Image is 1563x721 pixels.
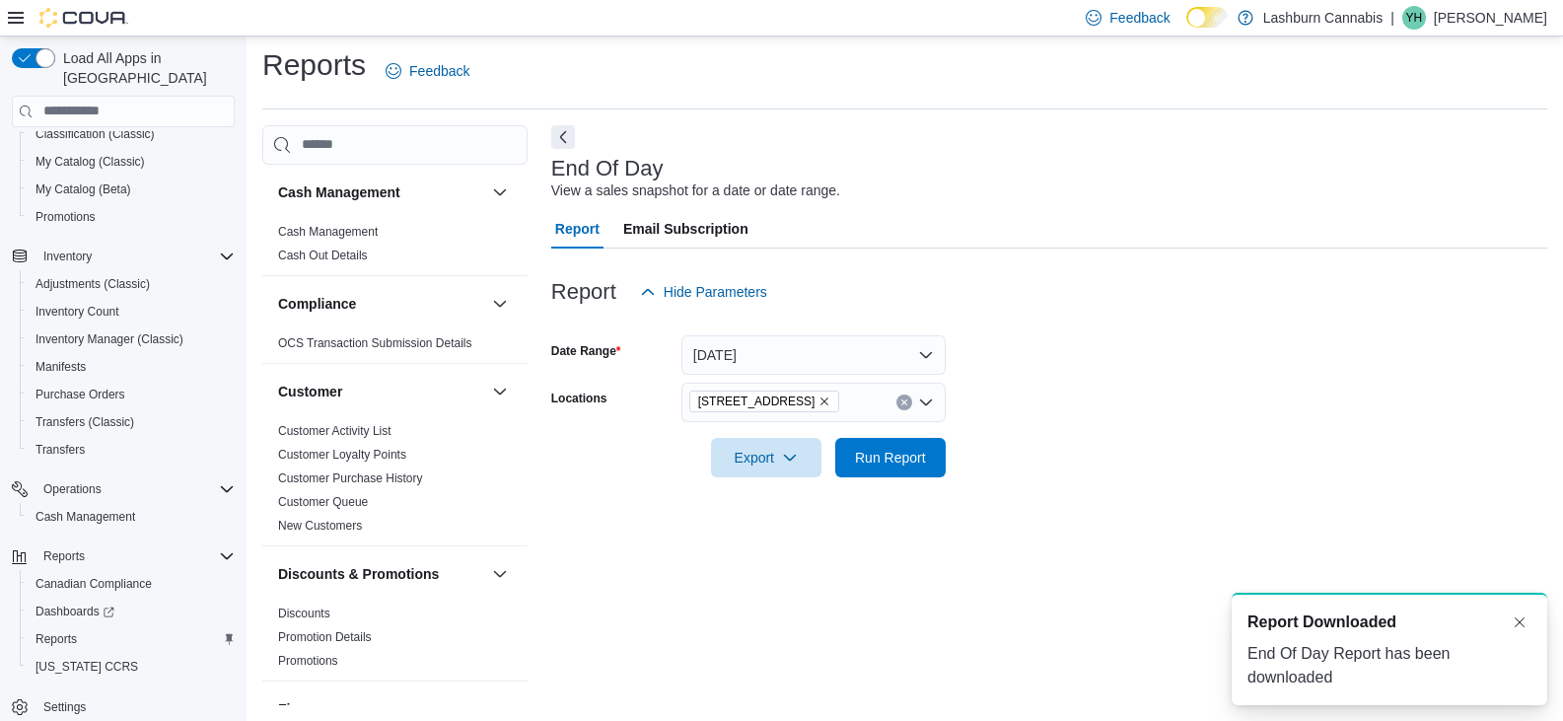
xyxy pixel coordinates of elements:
[28,383,235,406] span: Purchase Orders
[623,209,748,249] span: Email Subscription
[551,343,621,359] label: Date Range
[278,494,368,510] span: Customer Queue
[28,600,122,623] a: Dashboards
[278,470,423,486] span: Customer Purchase History
[278,294,484,314] button: Compliance
[488,292,512,316] button: Compliance
[36,359,86,375] span: Manifests
[262,419,528,545] div: Customer
[632,272,775,312] button: Hide Parameters
[918,395,934,410] button: Open list of options
[262,602,528,681] div: Discounts & Promotions
[28,122,235,146] span: Classification (Classic)
[28,272,235,296] span: Adjustments (Classic)
[818,396,830,407] button: Remove 83 Main St from selection in this group
[1434,6,1547,30] p: [PERSON_NAME]
[28,178,139,201] a: My Catalog (Beta)
[36,414,134,430] span: Transfers (Classic)
[278,294,356,314] h3: Compliance
[488,380,512,403] button: Customer
[1109,8,1170,28] span: Feedback
[835,438,946,477] button: Run Report
[278,248,368,263] span: Cash Out Details
[28,655,235,679] span: Washington CCRS
[664,282,767,302] span: Hide Parameters
[723,438,810,477] span: Export
[278,335,472,351] span: OCS Transaction Submission Details
[20,381,243,408] button: Purchase Orders
[278,471,423,485] a: Customer Purchase History
[20,503,243,531] button: Cash Management
[689,391,840,412] span: 83 Main St
[278,182,400,202] h3: Cash Management
[278,382,484,401] button: Customer
[36,304,119,320] span: Inventory Count
[278,564,439,584] h3: Discounts & Promotions
[28,627,85,651] a: Reports
[278,249,368,262] a: Cash Out Details
[28,150,153,174] a: My Catalog (Classic)
[551,280,616,304] h3: Report
[698,392,816,411] span: [STREET_ADDRESS]
[278,382,342,401] h3: Customer
[278,606,330,621] span: Discounts
[28,410,142,434] a: Transfers (Classic)
[1263,6,1383,30] p: Lashburn Cannabis
[278,519,362,533] a: New Customers
[711,438,821,477] button: Export
[488,180,512,204] button: Cash Management
[28,505,235,529] span: Cash Management
[278,630,372,644] a: Promotion Details
[896,395,912,410] button: Clear input
[278,447,406,463] span: Customer Loyalty Points
[1186,28,1187,29] span: Dark Mode
[20,176,243,203] button: My Catalog (Beta)
[28,572,235,596] span: Canadian Compliance
[28,327,235,351] span: Inventory Manager (Classic)
[28,178,235,201] span: My Catalog (Beta)
[20,408,243,436] button: Transfers (Classic)
[551,157,664,180] h3: End Of Day
[36,477,235,501] span: Operations
[1186,7,1228,28] input: Dark Mode
[551,180,840,201] div: View a sales snapshot for a date or date range.
[278,448,406,462] a: Customer Loyalty Points
[278,629,372,645] span: Promotion Details
[278,518,362,534] span: New Customers
[36,442,85,458] span: Transfers
[20,625,243,653] button: Reports
[488,562,512,586] button: Discounts & Promotions
[278,653,338,669] span: Promotions
[1247,642,1531,689] div: End Of Day Report has been downloaded
[43,548,85,564] span: Reports
[262,45,366,85] h1: Reports
[28,300,127,324] a: Inventory Count
[1247,611,1396,634] span: Report Downloaded
[20,270,243,298] button: Adjustments (Classic)
[36,331,183,347] span: Inventory Manager (Classic)
[28,150,235,174] span: My Catalog (Classic)
[20,353,243,381] button: Manifests
[28,122,163,146] a: Classification (Classic)
[36,631,77,647] span: Reports
[278,699,330,719] h3: Finance
[28,383,133,406] a: Purchase Orders
[28,272,158,296] a: Adjustments (Classic)
[36,209,96,225] span: Promotions
[36,181,131,197] span: My Catalog (Beta)
[36,695,94,719] a: Settings
[262,220,528,275] div: Cash Management
[36,604,114,619] span: Dashboards
[1247,611,1531,634] div: Notification
[36,659,138,675] span: [US_STATE] CCRS
[28,572,160,596] a: Canadian Compliance
[1390,6,1394,30] p: |
[551,125,575,149] button: Next
[28,355,94,379] a: Manifests
[36,245,100,268] button: Inventory
[36,544,93,568] button: Reports
[278,654,338,668] a: Promotions
[39,8,128,28] img: Cova
[20,325,243,353] button: Inventory Manager (Classic)
[36,154,145,170] span: My Catalog (Classic)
